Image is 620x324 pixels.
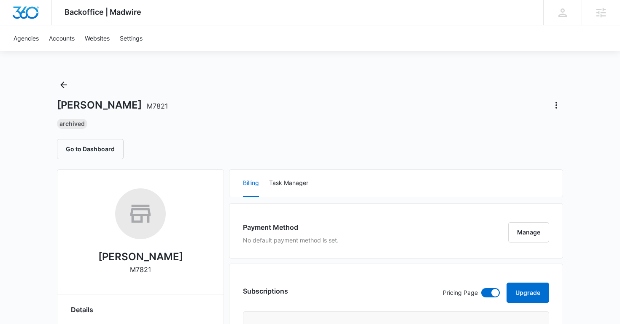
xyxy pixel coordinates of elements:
[130,264,151,275] p: M7821
[269,170,308,197] button: Task Manager
[71,305,93,315] span: Details
[550,98,563,112] button: Actions
[8,25,44,51] a: Agencies
[44,25,80,51] a: Accounts
[243,222,339,232] h3: Payment Method
[57,139,124,159] button: Go to Dashboard
[243,236,339,245] p: No default payment method is set.
[98,249,183,264] h2: [PERSON_NAME]
[115,25,148,51] a: Settings
[147,102,168,110] span: M7821
[508,222,549,242] button: Manage
[243,286,288,296] h3: Subscriptions
[443,288,478,297] p: Pricing Page
[80,25,115,51] a: Websites
[57,99,168,112] h1: [PERSON_NAME]
[65,8,141,16] span: Backoffice | Madwire
[57,119,87,129] div: Archived
[243,170,259,197] button: Billing
[507,283,549,303] button: Upgrade
[57,78,70,92] button: Back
